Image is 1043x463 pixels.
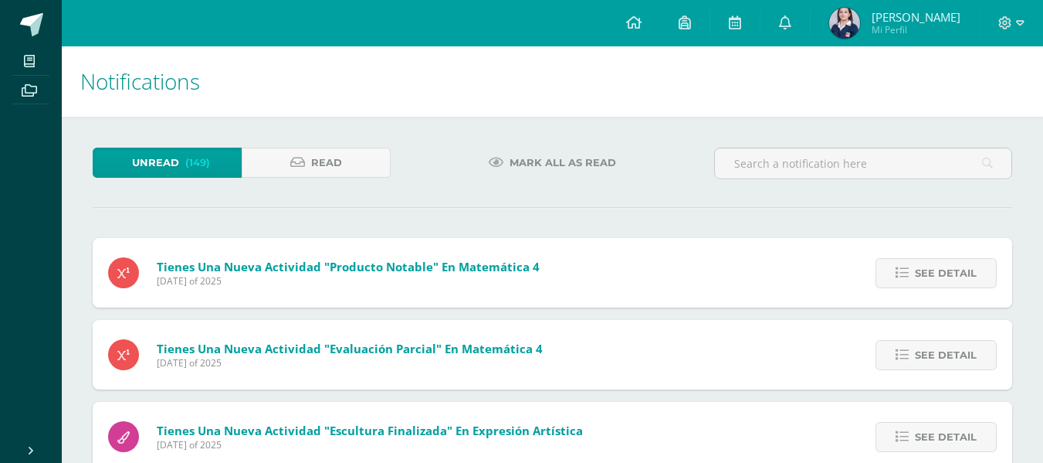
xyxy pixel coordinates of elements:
[185,148,210,177] span: (149)
[80,66,200,96] span: Notifications
[242,148,391,178] a: Read
[915,423,977,451] span: See detail
[132,148,179,177] span: Unread
[157,438,583,451] span: [DATE] of 2025
[157,259,540,274] span: Tienes una nueva actividad "Producto Notable" En Matemática 4
[157,356,543,369] span: [DATE] of 2025
[829,8,860,39] img: dec8df1200ccd7bd8674d58b6835b718.png
[311,148,342,177] span: Read
[915,341,977,369] span: See detail
[157,341,543,356] span: Tienes una nueva actividad "Evaluación Parcial" En Matemática 4
[510,148,616,177] span: Mark all as read
[93,148,242,178] a: Unread(149)
[157,423,583,438] span: Tienes una nueva actividad "Escultura finalizada" En Expresión Artística
[469,148,635,178] a: Mark all as read
[872,9,960,25] span: [PERSON_NAME]
[715,148,1011,179] input: Search a notification here
[872,23,960,36] span: Mi Perfil
[915,259,977,288] span: See detail
[157,274,540,288] span: [DATE] of 2025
